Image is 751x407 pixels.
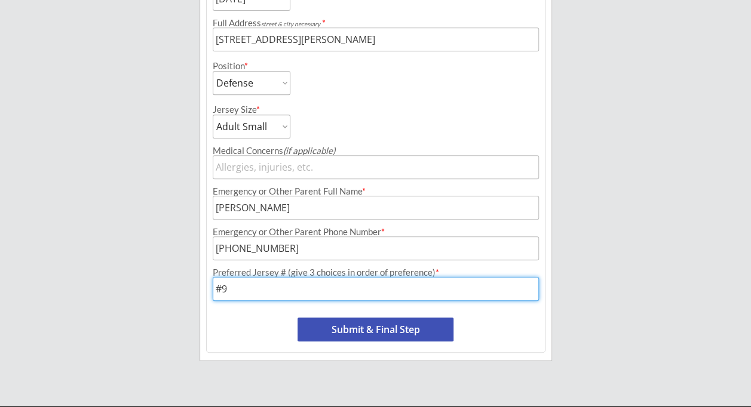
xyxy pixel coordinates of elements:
div: Medical Concerns [213,146,540,155]
em: (if applicable) [283,145,335,156]
input: Allergies, injuries, etc. [213,155,540,179]
em: street & city necessary [261,20,320,27]
div: Emergency or Other Parent Phone Number [213,227,540,236]
div: Preferred Jersey # (give 3 choices in order of preference) [213,268,540,277]
input: Street, City, Province/State [213,27,540,51]
div: Emergency or Other Parent Full Name [213,187,540,196]
div: Full Address [213,18,540,27]
button: Submit & Final Step [298,317,453,341]
div: Jersey Size [213,105,274,114]
div: Position [213,61,274,70]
